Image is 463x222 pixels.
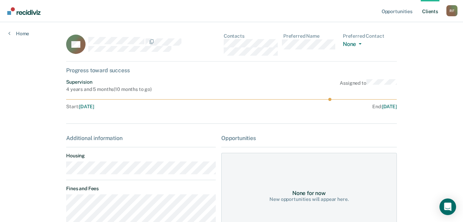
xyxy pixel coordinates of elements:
[224,33,278,39] dt: Contacts
[343,33,397,39] dt: Preferred Contact
[283,33,337,39] dt: Preferred Name
[7,7,41,15] img: Recidiviz
[269,196,348,202] div: New opportunities will appear here.
[8,30,29,37] a: Home
[439,198,456,215] div: Open Intercom Messenger
[66,135,216,141] div: Additional information
[66,79,152,85] div: Supervision
[66,153,216,159] dt: Housing
[292,190,326,196] div: None for now
[234,104,397,110] div: End :
[340,79,397,92] div: Assigned to
[66,67,397,74] div: Progress toward success
[446,5,457,16] button: Profile dropdown button
[66,186,216,192] dt: Fines and Fees
[221,135,397,141] div: Opportunities
[66,104,232,110] div: Start :
[446,5,457,16] div: R F
[66,86,152,92] div: 4 years and 5 months ( 10 months to go )
[343,41,364,49] button: None
[79,104,94,109] span: [DATE]
[382,104,397,109] span: [DATE]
